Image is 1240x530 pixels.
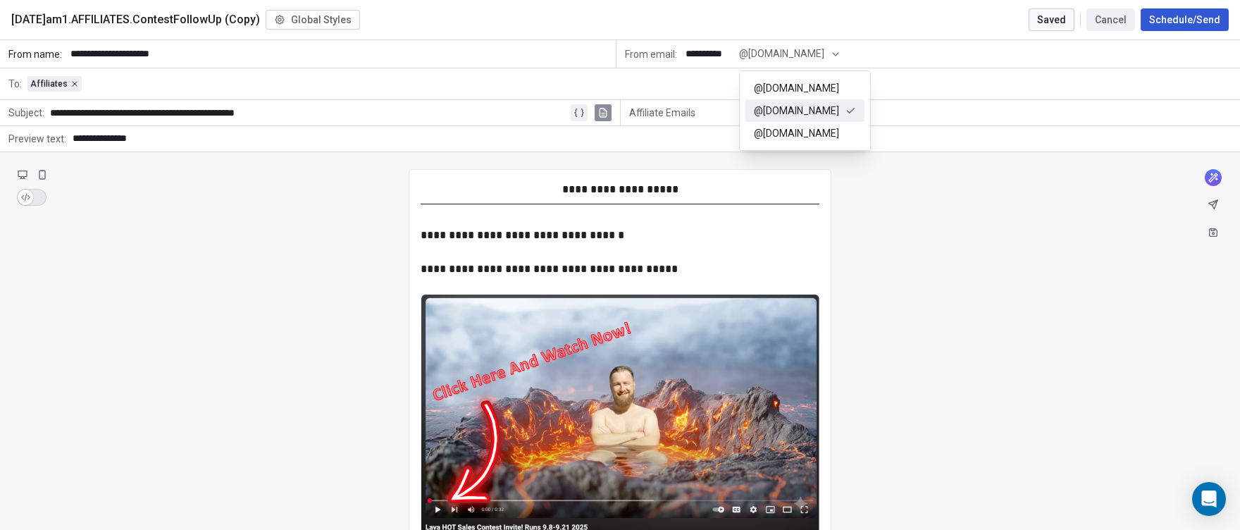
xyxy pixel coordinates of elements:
span: From name: [8,47,65,61]
button: Saved [1029,8,1074,31]
span: [DATE]am1.AFFILIATES.ContestFollowUp (Copy) [11,11,260,28]
span: Affiliate Emails [629,106,695,120]
button: Cancel [1086,8,1135,31]
button: Schedule/Send [1141,8,1229,31]
span: @[DOMAIN_NAME] [754,104,839,118]
div: Suggestions [745,77,864,144]
span: Affiliates [30,78,68,90]
span: @[DOMAIN_NAME] [739,47,824,61]
span: From email: [625,47,677,61]
span: Preview text: [8,132,66,150]
button: Global Styles [266,10,360,30]
span: @[DOMAIN_NAME] [754,81,856,95]
span: To: [8,77,22,91]
span: Subject: [8,106,44,124]
span: @[DOMAIN_NAME] [754,126,856,140]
